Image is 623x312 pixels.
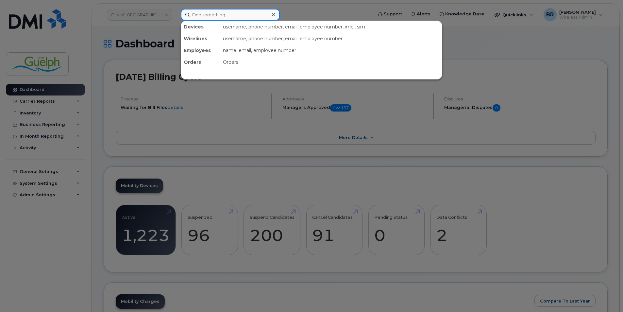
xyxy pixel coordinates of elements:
div: Orders [181,56,220,68]
div: Employees [181,44,220,56]
div: Devices [181,21,220,33]
div: Wirelines [181,33,220,44]
div: Orders [220,56,442,68]
div: username, phone number, email, employee number, imei, sim [220,21,442,33]
div: username, phone number, email, employee number [220,33,442,44]
div: name, email, employee number [220,44,442,56]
